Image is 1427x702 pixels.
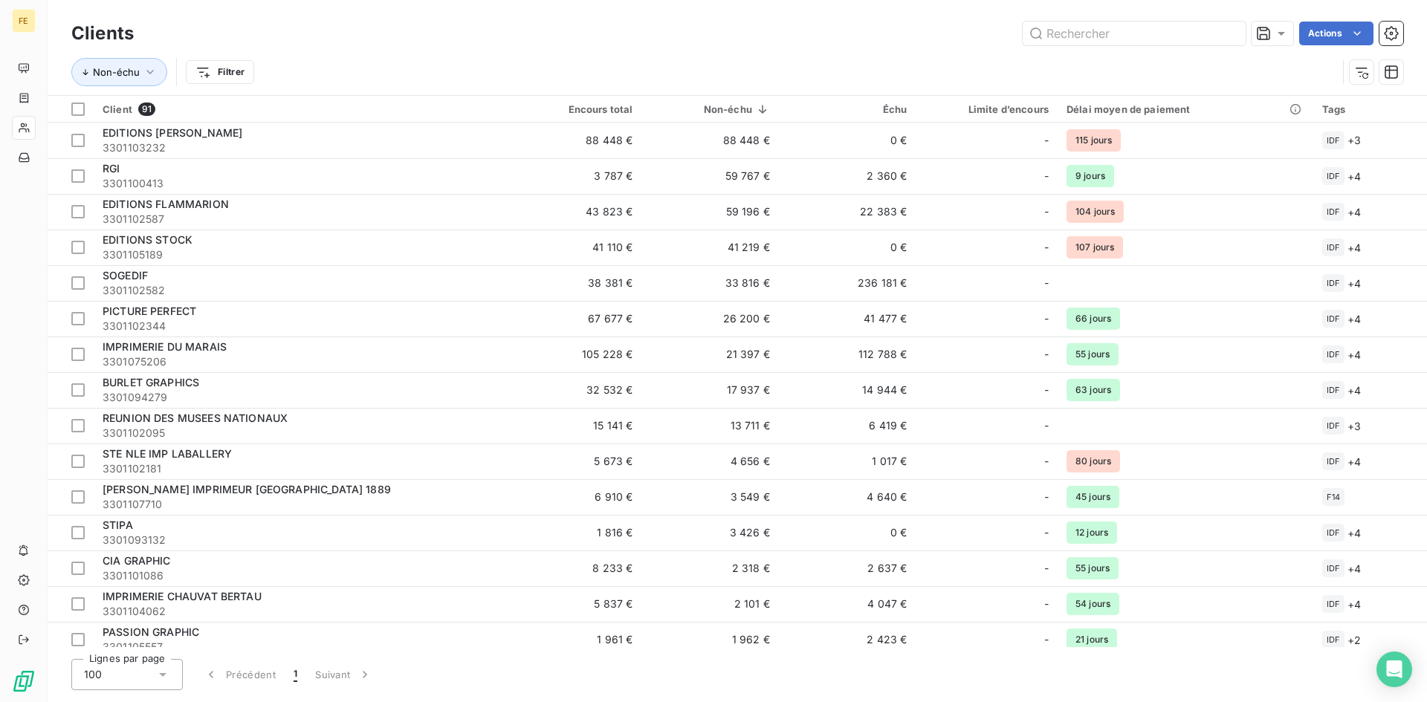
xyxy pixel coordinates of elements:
[103,625,199,638] span: PASSION GRAPHIC
[1067,201,1124,223] span: 104 jours
[1327,421,1340,430] span: IDF
[1347,561,1361,576] span: + 4
[642,622,779,657] td: 1 962 €
[505,301,641,337] td: 67 677 €
[103,212,496,227] span: 3301102587
[1347,597,1361,612] span: + 4
[1067,593,1119,615] span: 54 jours
[306,659,381,690] button: Suivant
[1347,276,1361,291] span: + 4
[103,305,196,317] span: PICTURE PERFECT
[103,162,120,175] span: RGI
[1044,418,1049,433] span: -
[103,198,229,210] span: EDITIONS FLAMMARION
[103,640,496,654] span: 3301105557
[285,659,306,690] button: 1
[1327,207,1340,216] span: IDF
[642,408,779,443] td: 13 711 €
[1327,172,1340,181] span: IDF
[84,667,102,682] span: 100
[1347,383,1361,398] span: + 4
[505,265,641,301] td: 38 381 €
[1347,418,1361,434] span: + 3
[103,461,496,476] span: 3301102181
[1327,457,1340,466] span: IDF
[642,443,779,479] td: 4 656 €
[1347,347,1361,363] span: + 4
[71,20,134,47] h3: Clients
[788,103,907,115] div: Échu
[1327,493,1340,501] span: F14
[1067,521,1117,544] span: 12 jours
[505,123,641,158] td: 88 448 €
[1347,240,1361,256] span: + 4
[1044,311,1049,326] span: -
[1347,132,1361,148] span: + 3
[1067,103,1304,115] div: Délai moyen de paiement
[779,586,916,622] td: 4 047 €
[1044,490,1049,504] span: -
[505,586,641,622] td: 5 837 €
[103,176,496,191] span: 3301100413
[642,301,779,337] td: 26 200 €
[642,550,779,586] td: 2 318 €
[1044,204,1049,219] span: -
[1347,454,1361,469] span: + 4
[103,412,288,424] span: REUNION DES MUSEES NATIONAUX
[1044,240,1049,255] span: -
[925,103,1049,115] div: Limite d’encours
[779,550,916,586] td: 2 637 €
[642,337,779,372] td: 21 397 €
[294,667,297,682] span: 1
[1347,169,1361,184] span: + 4
[103,354,496,369] span: 3301075206
[1327,243,1340,252] span: IDF
[103,376,199,389] span: BURLET GRAPHICS
[1044,133,1049,148] span: -
[779,515,916,550] td: 0 €
[1044,169,1049,183] span: -
[1327,528,1340,537] span: IDF
[103,269,148,282] span: SOGEDIF
[1347,204,1361,220] span: + 4
[505,158,641,194] td: 3 787 €
[1067,165,1114,187] span: 9 jours
[1067,308,1120,330] span: 66 jours
[779,622,916,657] td: 2 423 €
[779,123,916,158] td: 0 €
[103,497,496,512] span: 3301107710
[103,103,132,115] span: Client
[505,550,641,586] td: 8 233 €
[1044,525,1049,540] span: -
[642,194,779,230] td: 59 196 €
[642,158,779,194] td: 59 767 €
[505,443,641,479] td: 5 673 €
[642,265,779,301] td: 33 816 €
[1327,136,1340,145] span: IDF
[779,265,916,301] td: 236 181 €
[1327,314,1340,323] span: IDF
[1044,561,1049,576] span: -
[1347,311,1361,327] span: + 4
[1044,383,1049,397] span: -
[103,140,496,155] span: 3301103232
[1044,454,1049,469] span: -
[1067,343,1119,365] span: 55 jours
[103,319,496,334] span: 3301102344
[1347,525,1361,541] span: + 4
[505,230,641,265] td: 41 110 €
[103,590,262,602] span: IMPRIMERIE CHAUVAT BERTAU
[779,408,916,443] td: 6 419 €
[642,515,779,550] td: 3 426 €
[779,337,916,372] td: 112 788 €
[103,519,133,531] span: STIPA
[514,103,632,115] div: Encours total
[1067,379,1120,401] span: 63 jours
[1044,632,1049,647] span: -
[103,568,496,583] span: 3301101086
[1327,386,1340,394] span: IDF
[103,126,242,139] span: EDITIONS [PERSON_NAME]
[1067,557,1119,579] span: 55 jours
[642,372,779,408] td: 17 937 €
[1327,635,1340,644] span: IDF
